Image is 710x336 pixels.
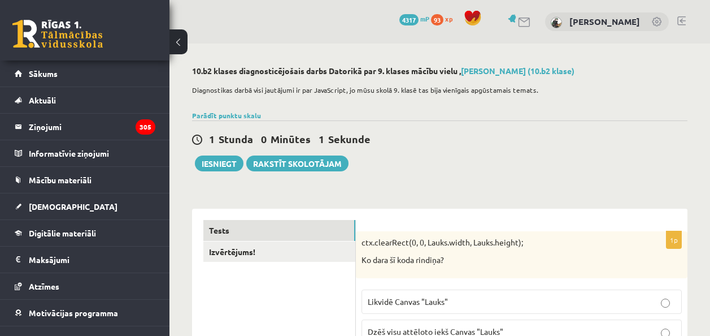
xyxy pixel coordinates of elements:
[192,111,261,120] a: Parādīt punktu skalu
[15,87,155,113] a: Aktuāli
[399,14,419,25] span: 4317
[29,308,118,318] span: Motivācijas programma
[271,132,311,145] span: Minūtes
[15,140,155,166] a: Informatīvie ziņojumi
[368,296,448,307] span: Likvidē Canvas "Lauks"
[15,247,155,273] a: Maksājumi
[445,14,452,23] span: xp
[15,167,155,193] a: Mācību materiāli
[29,140,155,166] legend: Informatīvie ziņojumi
[569,16,640,27] a: [PERSON_NAME]
[136,119,155,135] i: 305
[15,300,155,326] a: Motivācijas programma
[361,237,625,248] p: ctx.clearRect(0, 0, Lauks.width, Lauks.height);
[15,114,155,140] a: Ziņojumi305
[203,242,355,262] a: Izvērtējums!
[319,132,324,145] span: 1
[29,228,96,238] span: Digitālie materiāli
[203,220,355,241] a: Tests
[261,132,267,145] span: 0
[15,193,155,219] a: [DEMOGRAPHIC_DATA]
[209,132,215,145] span: 1
[431,14,443,25] span: 93
[246,156,349,171] a: Rakstīt skolotājam
[29,247,155,273] legend: Maksājumi
[15,273,155,299] a: Atzīmes
[15,220,155,246] a: Digitālie materiāli
[461,66,574,76] a: [PERSON_NAME] (10.b2 klase)
[551,17,562,28] img: Paula Lipšāne
[29,201,117,212] span: [DEMOGRAPHIC_DATA]
[666,231,682,249] p: 1p
[29,95,56,105] span: Aktuāli
[420,14,429,23] span: mP
[12,20,103,48] a: Rīgas 1. Tālmācības vidusskola
[661,299,670,308] input: Likvidē Canvas "Lauks"
[29,114,155,140] legend: Ziņojumi
[219,132,253,145] span: Stunda
[361,255,625,266] p: Ko dara šī koda rindiņa?
[192,66,687,76] h2: 10.b2 klases diagnosticējošais darbs Datorikā par 9. klases mācību vielu ,
[29,175,92,185] span: Mācību materiāli
[399,14,429,23] a: 4317 mP
[29,68,58,79] span: Sākums
[192,85,682,95] p: Diagnostikas darbā visi jautājumi ir par JavaScript, jo mūsu skolā 9. klasē tas bija vienīgais ap...
[431,14,458,23] a: 93 xp
[328,132,371,145] span: Sekunde
[195,156,243,171] button: Iesniegt
[15,61,155,87] a: Sākums
[29,281,59,291] span: Atzīmes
